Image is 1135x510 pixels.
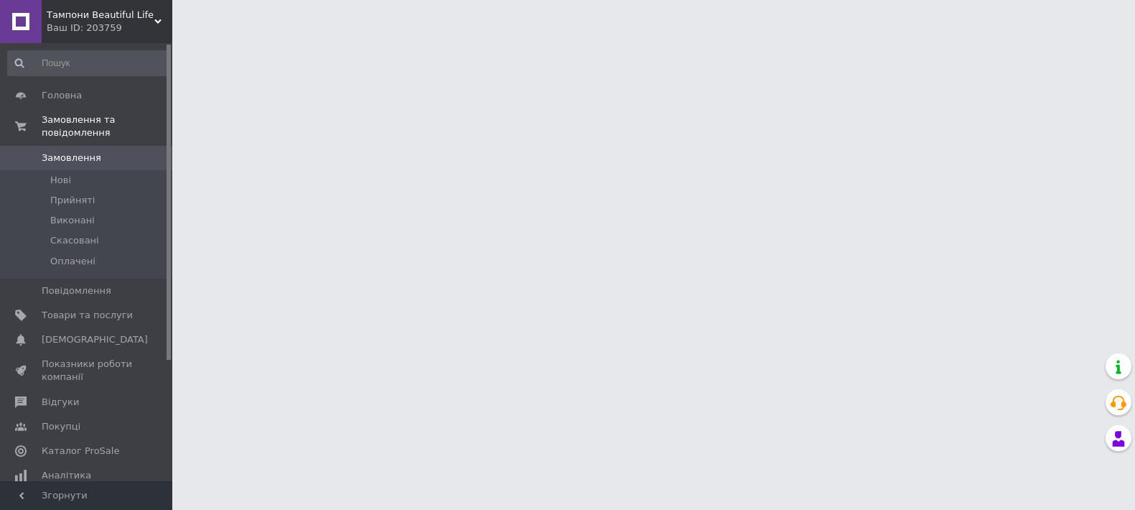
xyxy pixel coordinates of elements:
span: Повідомлення [42,284,111,297]
span: Скасовані [50,234,99,247]
span: Відгуки [42,396,79,409]
span: Замовлення [42,152,101,164]
input: Пошук [7,50,169,76]
span: Оплачені [50,255,95,268]
span: Виконані [50,214,95,227]
div: Ваш ID: 203759 [47,22,172,34]
span: Прийняті [50,194,95,207]
span: Тампони Beautiful Life [47,9,154,22]
span: [DEMOGRAPHIC_DATA] [42,333,148,346]
span: Показники роботи компанії [42,358,133,384]
span: Товари та послуги [42,309,133,322]
span: Замовлення та повідомлення [42,113,172,139]
span: Каталог ProSale [42,445,119,458]
span: Нові [50,174,71,187]
span: Головна [42,89,82,102]
span: Покупці [42,420,80,433]
span: Аналітика [42,469,91,482]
